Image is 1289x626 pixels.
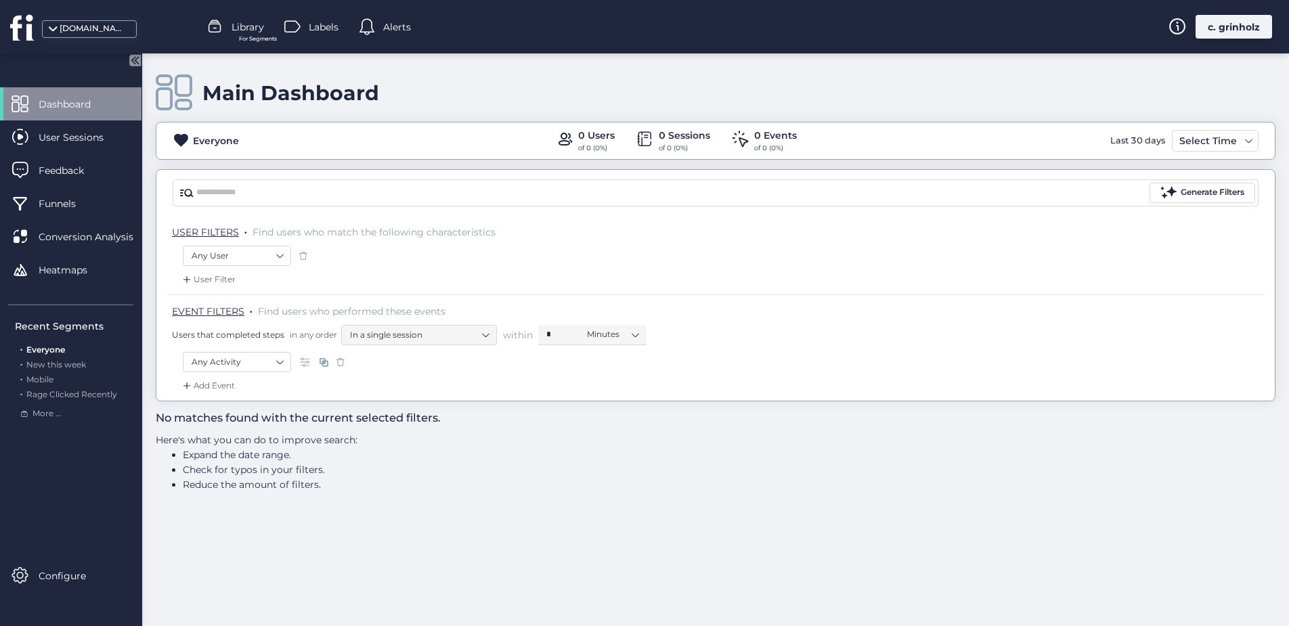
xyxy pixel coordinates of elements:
[754,128,797,143] div: 0 Events
[39,229,154,244] span: Conversion Analysis
[1181,186,1244,199] div: Generate Filters
[156,409,717,427] h3: No matches found with the current selected filters.
[26,374,53,384] span: Mobile
[1176,133,1240,149] div: Select Time
[192,246,282,266] nz-select-item: Any User
[180,379,235,393] div: Add Event
[172,226,239,238] span: USER FILTERS
[1107,130,1168,152] div: Last 30 days
[253,226,496,238] span: Find users who match the following characteristics
[287,329,337,340] span: in any order
[244,223,247,237] span: .
[350,325,488,345] nz-select-item: In a single session
[26,389,117,399] span: Rage Clicked Recently
[659,128,710,143] div: 0 Sessions
[39,97,111,112] span: Dashboard
[20,386,22,399] span: .
[1150,183,1255,203] button: Generate Filters
[578,143,615,154] div: of 0 (0%)
[20,342,22,355] span: .
[39,568,106,583] span: Configure
[309,20,338,35] span: Labels
[39,263,108,277] span: Heatmaps
[172,305,244,317] span: EVENT FILTERS
[180,273,236,286] div: User Filter
[172,329,284,340] span: Users that completed steps
[578,128,615,143] div: 0 Users
[659,143,710,154] div: of 0 (0%)
[32,407,62,420] span: More ...
[587,324,638,344] nz-select-item: Minutes
[20,357,22,370] span: .
[39,196,96,211] span: Funnels
[1196,15,1272,39] div: c. grinholz
[754,143,797,154] div: of 0 (0%)
[26,359,86,370] span: New this week
[258,305,445,317] span: Find users who performed these events
[250,303,253,316] span: .
[156,432,717,492] div: Here's what you can do to improve search:
[202,81,379,106] div: Main Dashboard
[20,372,22,384] span: .
[183,462,717,477] li: Check for typos in your filters.
[60,22,127,35] div: [DOMAIN_NAME]
[192,352,282,372] nz-select-item: Any Activity
[503,328,533,342] span: within
[26,344,65,355] span: Everyone
[39,130,124,145] span: User Sessions
[239,35,277,43] span: For Segments
[183,447,717,462] li: Expand the date range.
[39,163,104,178] span: Feedback
[232,20,264,35] span: Library
[183,477,717,492] li: Reduce the amount of filters.
[15,319,133,334] div: Recent Segments
[193,133,239,148] div: Everyone
[383,20,411,35] span: Alerts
